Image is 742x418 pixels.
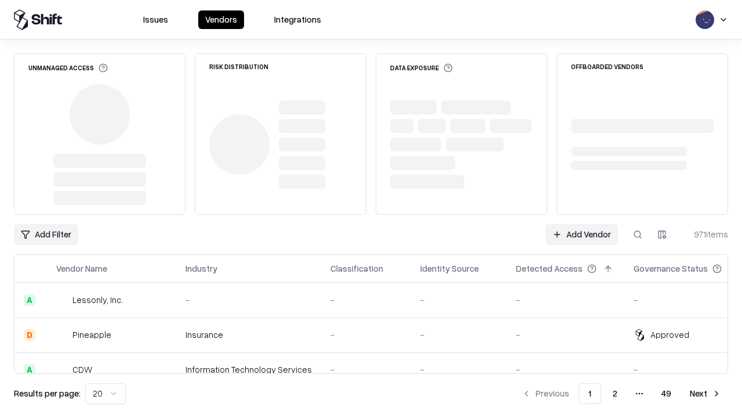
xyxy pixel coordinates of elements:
img: Pineapple [56,329,68,341]
div: 971 items [682,228,728,240]
div: Insurance [185,329,312,341]
div: - [420,363,497,376]
div: - [634,363,740,376]
button: Add Filter [14,224,78,245]
div: - [330,329,402,341]
button: Integrations [267,10,328,29]
button: Issues [136,10,175,29]
div: - [516,363,615,376]
div: Pineapple [72,329,111,341]
div: CDW [72,363,92,376]
button: 1 [579,383,601,404]
div: Information Technology Services [185,363,312,376]
button: 2 [603,383,627,404]
div: Risk Distribution [209,63,268,70]
img: Lessonly, Inc. [56,294,68,306]
div: - [420,294,497,306]
div: Identity Source [420,262,479,275]
div: - [330,363,402,376]
div: Offboarded Vendors [571,63,643,70]
nav: pagination [515,383,728,404]
div: A [24,294,35,306]
div: Lessonly, Inc. [72,294,123,306]
button: Next [683,383,728,404]
div: Governance Status [634,262,708,275]
div: - [420,329,497,341]
div: Vendor Name [56,262,107,275]
button: 49 [652,383,681,404]
div: Industry [185,262,217,275]
div: Classification [330,262,383,275]
div: A [24,364,35,376]
div: - [516,329,615,341]
div: D [24,329,35,341]
img: CDW [56,364,68,376]
button: Vendors [198,10,244,29]
div: - [185,294,312,306]
div: Data Exposure [390,63,453,73]
div: Detected Access [516,262,583,275]
div: Unmanaged Access [28,63,108,73]
div: - [634,294,740,306]
a: Add Vendor [545,224,618,245]
div: Approved [650,329,689,341]
p: Results per page: [14,387,81,399]
div: - [516,294,615,306]
div: - [330,294,402,306]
